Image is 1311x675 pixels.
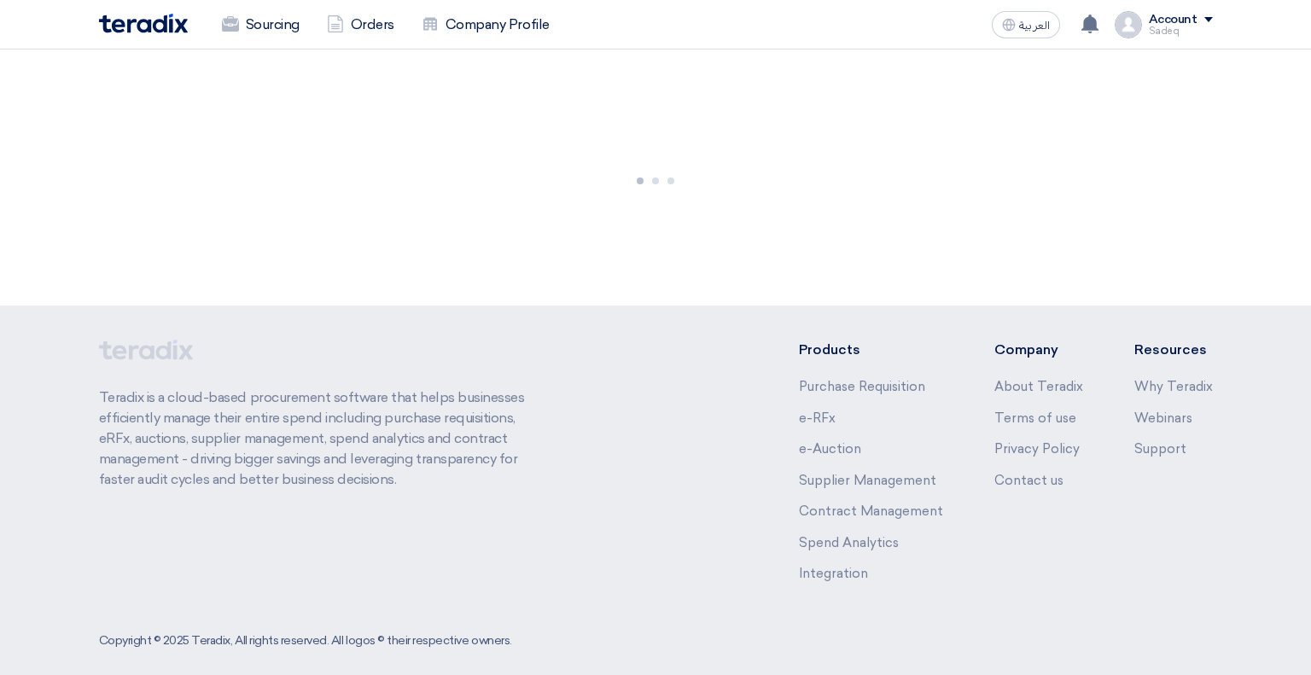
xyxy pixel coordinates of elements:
p: Teradix is a cloud-based procurement software that helps businesses efficiently manage their enti... [99,387,545,490]
a: Contract Management [799,503,943,519]
li: Resources [1134,340,1213,360]
a: Terms of use [994,410,1076,426]
a: Supplier Management [799,473,936,488]
img: Teradix logo [99,14,188,33]
div: Account [1149,13,1197,27]
a: Why Teradix [1134,379,1213,394]
a: Orders [313,6,408,44]
a: Purchase Requisition [799,379,925,394]
a: Privacy Policy [994,441,1080,457]
li: Products [799,340,943,360]
a: Sourcing [208,6,313,44]
a: Spend Analytics [799,535,899,550]
a: About Teradix [994,379,1083,394]
a: Company Profile [408,6,563,44]
div: Copyright © 2025 Teradix, All rights reserved. All logos © their respective owners. [99,631,512,649]
a: Support [1134,441,1186,457]
li: Company [994,340,1083,360]
a: e-RFx [799,410,836,426]
button: العربية [992,11,1060,38]
a: Integration [799,566,868,581]
a: e-Auction [799,441,861,457]
span: العربية [1019,20,1050,32]
a: Contact us [994,473,1063,488]
div: Sadeq [1149,26,1213,36]
a: Webinars [1134,410,1192,426]
img: profile_test.png [1115,11,1142,38]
